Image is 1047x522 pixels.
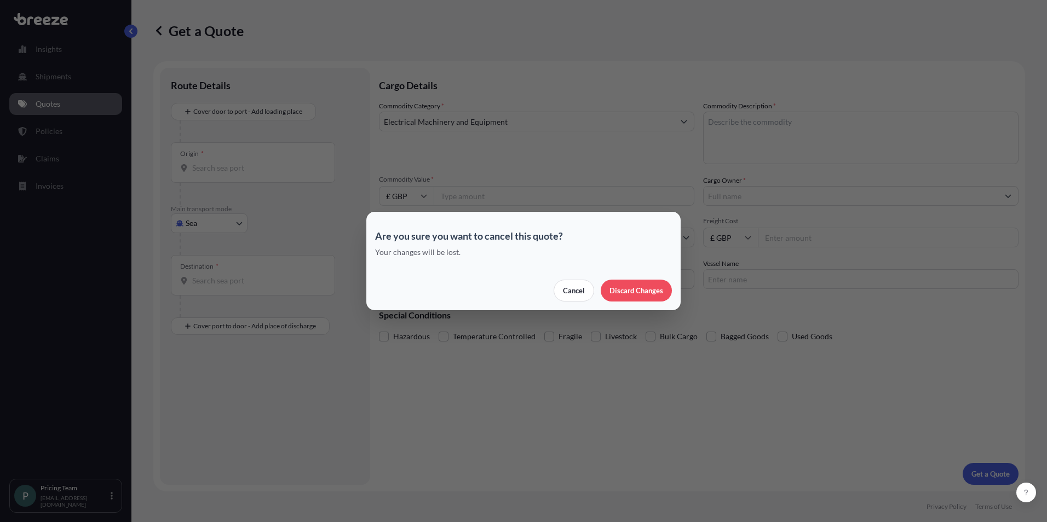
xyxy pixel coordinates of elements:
[554,280,594,301] button: Cancel
[563,285,585,296] p: Cancel
[375,247,672,258] p: Your changes will be lost.
[375,229,672,242] p: Are you sure you want to cancel this quote?
[601,280,672,301] button: Discard Changes
[609,285,663,296] p: Discard Changes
